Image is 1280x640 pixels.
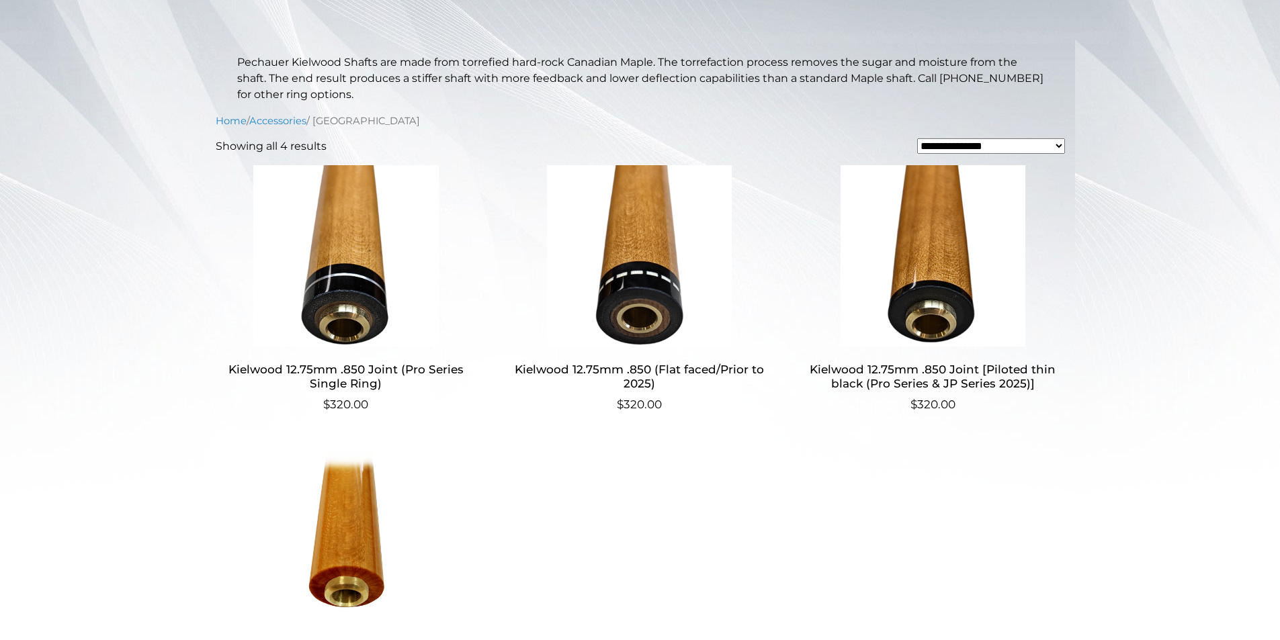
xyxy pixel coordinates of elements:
[802,165,1064,413] a: Kielwood 12.75mm .850 Joint [Piloted thin black (Pro Series & JP Series 2025)] $320.00
[216,165,477,413] a: Kielwood 12.75mm .850 Joint (Pro Series Single Ring) $320.00
[249,115,306,127] a: Accessories
[237,54,1043,103] p: Pechauer Kielwood Shafts are made from torrefied hard-rock Canadian Maple. The torrefaction proce...
[617,398,624,411] span: $
[216,451,477,632] img: Kielwood 12.75mm .850 Joint (Pro H Ring)
[323,398,330,411] span: $
[910,398,917,411] span: $
[509,357,770,396] h2: Kielwood 12.75mm .850 (Flat faced/Prior to 2025)
[216,113,1065,128] nav: Breadcrumb
[216,357,477,396] h2: Kielwood 12.75mm .850 Joint (Pro Series Single Ring)
[323,398,368,411] bdi: 320.00
[216,138,327,154] p: Showing all 4 results
[917,138,1065,154] select: Shop order
[509,165,770,347] img: Kielwood 12.75mm .850 (Flat faced/Prior to 2025)
[216,115,247,127] a: Home
[802,165,1064,347] img: Kielwood 12.75mm .850 Joint [Piloted thin black (Pro Series & JP Series 2025)]
[802,357,1064,396] h2: Kielwood 12.75mm .850 Joint [Piloted thin black (Pro Series & JP Series 2025)]
[910,398,955,411] bdi: 320.00
[216,165,477,347] img: Kielwood 12.75mm .850 Joint (Pro Series Single Ring)
[509,165,770,413] a: Kielwood 12.75mm .850 (Flat faced/Prior to 2025) $320.00
[617,398,662,411] bdi: 320.00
